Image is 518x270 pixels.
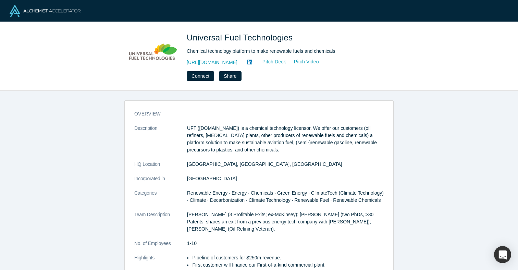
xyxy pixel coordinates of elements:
[286,58,319,66] a: Pitch Video
[192,254,384,261] li: Pipeline of customers for $250m revenue.
[10,5,81,17] img: Alchemist Logo
[187,71,214,81] button: Connect
[187,48,379,55] div: Chemical technology platform to make renewable fuels and chemicals
[192,261,384,269] li: First customer will finance our First-of-a-kind commercial plant.
[187,190,384,203] span: Renewable Energy · Energy · Chemicals · Green Energy · ClimateTech (Climate Technology) · Climate...
[187,33,295,42] span: Universal Fuel Technologies
[187,125,384,154] p: UFT ([DOMAIN_NAME]) is a chemical technology licensor. We offer our customers (oil refiners, [MED...
[134,125,187,161] dt: Description
[134,189,187,211] dt: Categories
[134,110,374,118] h3: overview
[187,59,237,66] a: [URL][DOMAIN_NAME]
[187,240,384,247] dd: 1-10
[187,211,384,233] p: [PERSON_NAME] (3 Profitable Exits; ex-McKinsey); [PERSON_NAME] (two PhDs, >30 Patents, shares an ...
[187,161,384,168] dd: [GEOGRAPHIC_DATA], [GEOGRAPHIC_DATA], [GEOGRAPHIC_DATA]
[134,175,187,189] dt: Incorporated in
[129,32,177,79] img: Universal Fuel Technologies's Logo
[255,58,286,66] a: Pitch Deck
[134,211,187,240] dt: Team Description
[134,240,187,254] dt: No. of Employees
[187,175,384,182] dd: [GEOGRAPHIC_DATA]
[134,161,187,175] dt: HQ Location
[219,71,241,81] button: Share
